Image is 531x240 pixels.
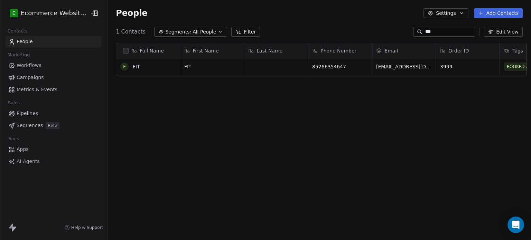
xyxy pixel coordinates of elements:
span: Tags [512,47,523,54]
span: First Name [193,47,218,54]
span: Marketing [4,50,33,60]
button: Add Contacts [474,8,523,18]
span: Apps [17,146,29,153]
span: Campaigns [17,74,44,81]
a: Metrics & Events [6,84,102,95]
a: Workflows [6,60,102,71]
a: Campaigns [6,72,102,83]
div: First Name [180,43,244,58]
a: FIT [133,64,140,69]
div: Open Intercom Messenger [507,217,524,233]
div: Phone Number [308,43,372,58]
span: [EMAIL_ADDRESS][DOMAIN_NAME] [376,63,431,70]
span: Workflows [17,62,41,69]
a: Apps [6,144,102,155]
span: Pipelines [17,110,38,117]
button: Filter [231,27,260,37]
span: FIT [184,63,240,70]
span: Segments: [165,28,191,36]
span: Full Name [140,47,164,54]
span: E [12,10,16,17]
span: 85266354647 [312,63,367,70]
div: F [123,63,126,70]
button: EEcommerce Website Builder [8,7,85,19]
span: Contacts [4,26,30,36]
span: All People [193,28,216,36]
span: People [116,8,147,18]
div: Email [372,43,436,58]
span: People [17,38,33,45]
span: Sequences [17,122,43,129]
button: Edit View [484,27,523,37]
span: Phone Number [320,47,356,54]
a: People [6,36,102,47]
div: Order ID [436,43,500,58]
span: AI Agents [17,158,40,165]
a: AI Agents [6,156,102,167]
button: Settings [423,8,468,18]
span: Last Name [257,47,282,54]
span: 3999 [440,63,495,70]
span: Email [384,47,398,54]
span: Metrics & Events [17,86,57,93]
span: Tools [5,134,22,144]
span: Beta [46,122,59,129]
a: Help & Support [64,225,103,230]
span: Help & Support [71,225,103,230]
div: Last Name [244,43,308,58]
span: 1 Contacts [116,28,146,36]
span: Sales [5,98,23,108]
span: Ecommerce Website Builder [21,9,88,18]
div: grid [116,58,180,238]
a: Pipelines [6,108,102,119]
a: SequencesBeta [6,120,102,131]
div: Full Name [116,43,180,58]
span: Order ID [448,47,469,54]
